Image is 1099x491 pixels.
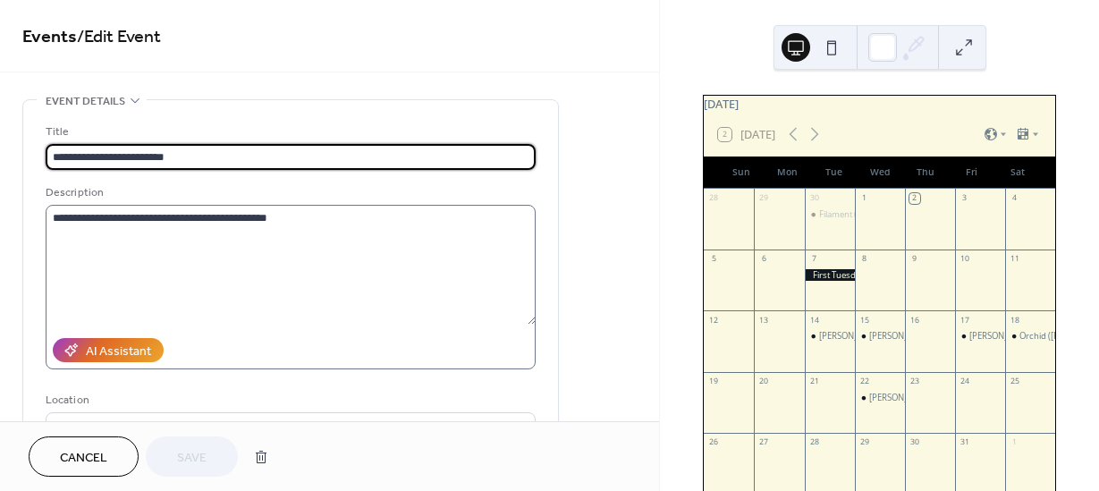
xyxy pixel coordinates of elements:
div: Lisa Cameron (TX) [855,392,905,403]
a: Events [22,20,77,55]
button: AI Assistant [53,338,164,362]
div: [PERSON_NAME] ([GEOGRAPHIC_DATA]) [869,330,1026,342]
div: [PERSON_NAME] + Space Quaker [819,330,946,342]
div: 23 [909,376,920,386]
div: 22 [858,376,869,386]
div: 5 [708,254,719,265]
div: 20 [758,376,769,386]
div: 18 [1010,315,1020,326]
div: 21 [808,376,819,386]
div: 16 [909,315,920,326]
div: 1 [1010,437,1020,448]
div: 11 [1010,254,1020,265]
span: / Edit Event [77,20,161,55]
div: 3 [960,193,970,204]
div: 2 [909,193,920,204]
div: 30 [909,437,920,448]
div: 25 [1010,376,1020,386]
div: Nat Lefkoff + Space Quaker [805,330,855,342]
div: Filament (NYC) [805,208,855,220]
div: 9 [909,254,920,265]
div: 4 [1010,193,1020,204]
div: Title [46,123,532,141]
div: 28 [808,437,819,448]
div: 24 [960,376,970,386]
div: [PERSON_NAME] ([GEOGRAPHIC_DATA]) [869,392,1026,403]
span: Cancel [60,449,107,468]
div: Description [46,183,532,202]
div: 13 [758,315,769,326]
div: 6 [758,254,769,265]
div: 7 [808,254,819,265]
div: First Tuesdays [805,269,855,281]
div: 31 [960,437,970,448]
div: 26 [708,437,719,448]
button: Cancel [29,436,139,477]
div: Fri [949,157,995,189]
div: Thu [902,157,949,189]
div: [DATE] [704,96,1055,113]
div: Wed [857,157,903,189]
div: kirin mcelwain (Brooklyn) [855,330,905,342]
div: Tue [810,157,857,189]
div: 1 [858,193,869,204]
div: 14 [808,315,819,326]
div: Filament ([GEOGRAPHIC_DATA]) [819,208,943,220]
div: 12 [708,315,719,326]
div: 27 [758,437,769,448]
div: 29 [858,437,869,448]
div: Location [46,391,532,410]
div: Mon [765,157,811,189]
span: Event details [46,92,125,111]
div: 30 [808,193,819,204]
div: 28 [708,193,719,204]
div: Orchid (Vinny Golia, Dan Clucas, Kevin Cheli and Seth Andrew Davis) [1005,330,1055,342]
div: Starling, Milkweed/Smithereens, Janet Xmas [955,330,1005,342]
div: 10 [960,254,970,265]
div: 15 [858,315,869,326]
div: AI Assistant [86,343,151,361]
div: Sat [994,157,1041,189]
div: 29 [758,193,769,204]
div: 17 [960,315,970,326]
div: 19 [708,376,719,386]
div: Sun [718,157,765,189]
div: 8 [858,254,869,265]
